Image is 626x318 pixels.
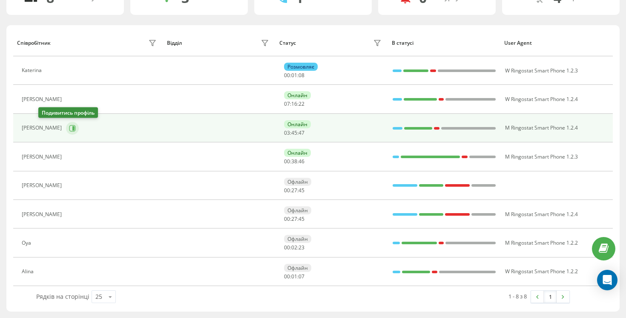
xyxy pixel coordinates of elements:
span: 27 [291,187,297,194]
div: Онлайн [284,120,311,128]
div: : : [284,188,304,194]
span: 46 [299,158,304,165]
div: User Agent [504,40,609,46]
div: : : [284,245,304,251]
a: 1 [544,291,557,303]
div: Розмовляє [284,63,318,71]
span: 00 [284,158,290,165]
span: 16 [291,100,297,107]
div: Офлайн [284,264,311,272]
span: W Ringostat Smart Phone 1.2.3 [505,67,578,74]
div: Онлайн [284,149,311,157]
span: W Ringostat Smart Phone 1.2.4 [505,95,578,103]
span: W Ringostat Smart Phone 1.2.2 [505,268,578,275]
div: Відділ [167,40,182,46]
div: 1 - 8 з 8 [508,292,527,301]
div: Офлайн [284,235,311,243]
div: Офлайн [284,178,311,186]
div: Katerina [22,67,44,73]
span: 38 [291,158,297,165]
span: 01 [291,273,297,280]
span: 00 [284,273,290,280]
span: 00 [284,187,290,194]
span: 03 [284,129,290,136]
div: В статусі [392,40,496,46]
div: : : [284,130,304,136]
span: 23 [299,244,304,251]
div: [PERSON_NAME] [22,211,64,217]
div: Open Intercom Messenger [597,270,617,290]
span: 07 [299,273,304,280]
div: Oya [22,240,33,246]
div: : : [284,159,304,165]
span: 47 [299,129,304,136]
span: 00 [284,72,290,79]
span: 02 [291,244,297,251]
span: 07 [284,100,290,107]
span: 22 [299,100,304,107]
span: M Ringostat Smart Phone 1.2.2 [505,239,578,246]
div: 25 [95,292,102,301]
span: 45 [291,129,297,136]
div: Офлайн [284,206,311,214]
div: Статус [279,40,296,46]
span: M Ringostat Smart Phone 1.2.4 [505,211,578,218]
span: Рядків на сторінці [36,292,89,301]
div: [PERSON_NAME] [22,182,64,188]
div: : : [284,216,304,222]
div: : : [284,101,304,107]
span: 08 [299,72,304,79]
div: Співробітник [17,40,51,46]
div: [PERSON_NAME] [22,154,64,160]
div: [PERSON_NAME] [22,125,64,131]
div: : : [284,274,304,280]
span: 45 [299,187,304,194]
span: 45 [299,215,304,223]
span: 00 [284,244,290,251]
div: Подивитись профіль [38,107,98,118]
span: 01 [291,72,297,79]
span: 00 [284,215,290,223]
div: [PERSON_NAME] [22,96,64,102]
div: : : [284,72,304,78]
span: M Ringostat Smart Phone 1.2.4 [505,124,578,131]
div: Alina [22,269,36,275]
div: Онлайн [284,91,311,99]
span: 27 [291,215,297,223]
span: M Ringostat Smart Phone 1.2.3 [505,153,578,160]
